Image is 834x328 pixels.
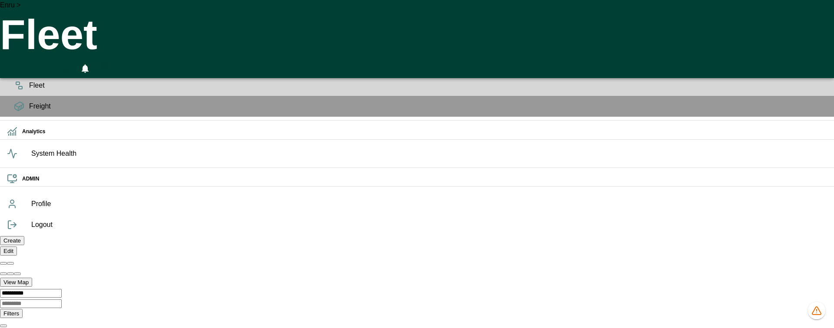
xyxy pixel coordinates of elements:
[3,237,21,244] label: Create
[22,128,827,136] h6: Analytics
[808,302,825,319] button: 1157 data issues
[3,279,29,285] label: View Map
[3,310,19,317] label: Filters
[31,148,827,159] span: System Health
[31,199,827,209] span: Profile
[59,59,74,78] button: Fullscreen
[21,59,36,78] button: Manual Assignment
[29,101,827,112] span: Freight
[96,59,112,75] button: Preferences
[22,175,827,183] h6: ADMIN
[7,262,14,265] button: Collapse all
[14,272,21,275] button: Zoom to fit
[99,62,109,72] svg: Preferences
[7,272,14,275] button: Zoom out
[29,80,827,91] span: Fleet
[31,220,827,230] span: Logout
[40,59,56,78] button: HomeTime Editor
[3,248,13,254] label: Edit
